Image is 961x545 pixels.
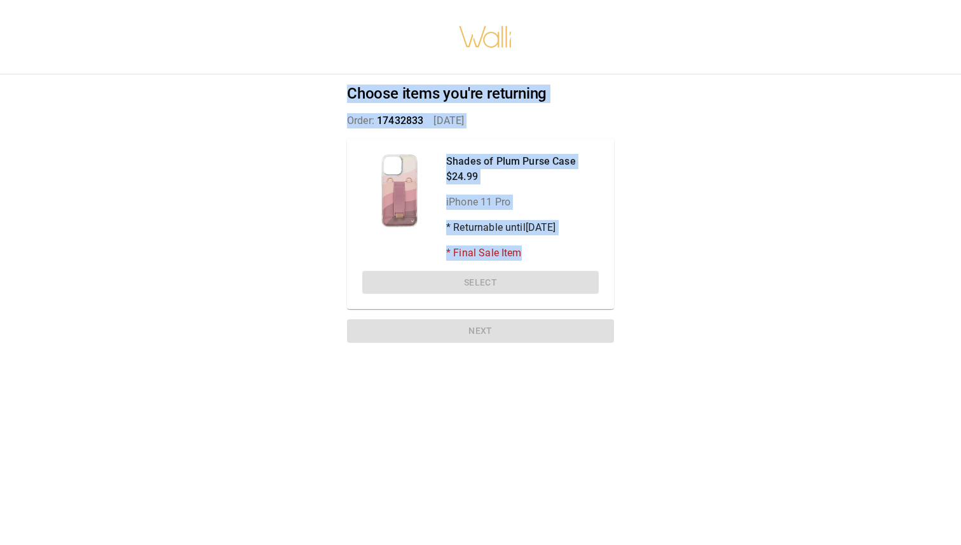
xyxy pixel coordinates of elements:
[446,154,576,169] p: Shades of Plum Purse Case
[377,114,423,127] span: 17432833
[446,169,576,184] p: $24.99
[446,220,576,235] p: * Returnable until [DATE]
[446,195,576,210] p: iPhone 11 Pro
[458,10,513,64] img: walli-inc.myshopify.com
[347,85,614,103] h2: Choose items you're returning
[446,245,576,261] p: * Final Sale Item
[347,113,614,128] p: Order: [DATE]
